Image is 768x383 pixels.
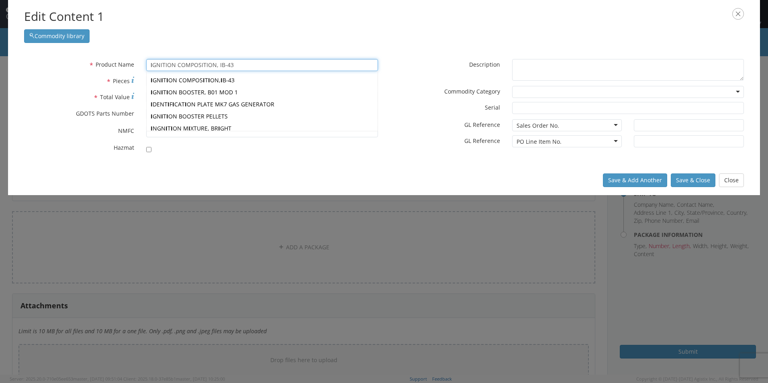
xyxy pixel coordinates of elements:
[208,76,210,84] strong: I
[464,137,500,145] span: GL Reference
[114,144,134,151] span: Hazmat
[671,173,715,187] button: Save & Close
[603,173,667,187] button: Save & Add Another
[444,88,500,95] span: Commodity Category
[171,124,173,132] strong: I
[24,29,90,43] button: Commodity library
[147,98,378,110] div: DENT F CAT ON PLATE MK7 GAS GENERATOR
[151,100,153,108] strong: I
[151,112,153,120] strong: I
[96,61,134,68] span: Product Name
[166,112,168,120] strong: I
[464,121,500,128] span: GL Reference
[185,100,187,108] strong: I
[167,100,170,108] strong: I
[151,124,153,132] strong: I
[485,104,500,111] span: Serial
[172,100,174,108] strong: I
[161,112,163,120] strong: I
[469,61,500,68] span: Description
[165,124,167,132] strong: I
[161,88,163,96] strong: I
[147,122,378,134] div: NGN T ON M XTURE, BR GHT
[151,88,153,96] strong: I
[100,93,130,101] span: Total Value
[147,86,378,98] div: GN T ON BOOSTER, B01 MOD 1
[161,76,163,84] strong: I
[24,8,744,25] h2: Edit Content 1
[147,74,378,86] div: GN T ON COMPOS T ON, B-43
[517,122,559,130] div: Sales Order No.
[218,124,220,132] strong: I
[719,173,744,187] button: Close
[221,76,223,84] strong: I
[76,110,134,117] span: GDOTS Parts Number
[517,138,562,146] div: PO Line Item No.
[118,127,134,134] span: NMFC
[188,124,190,132] strong: I
[151,76,153,84] strong: I
[147,110,378,122] div: GN T ON BOOSTER PELLETS
[166,76,168,84] strong: I
[113,77,130,85] span: Pieces
[203,76,205,84] strong: I
[166,88,168,96] strong: I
